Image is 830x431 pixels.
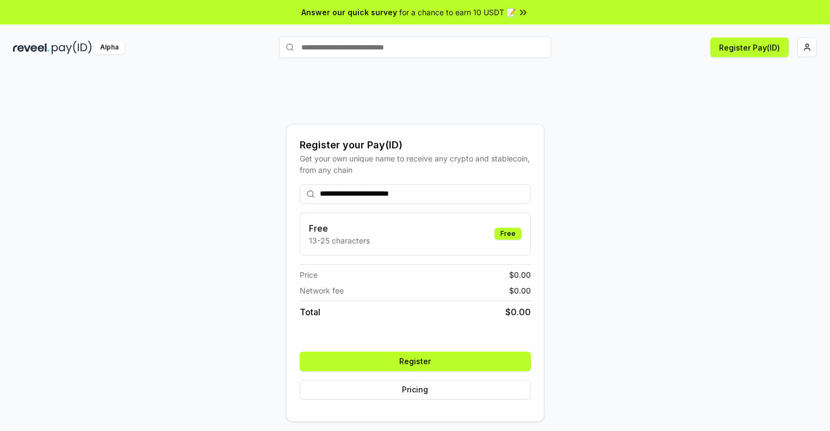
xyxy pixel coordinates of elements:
[505,305,531,318] span: $ 0.00
[300,305,320,318] span: Total
[300,269,318,280] span: Price
[300,153,531,176] div: Get your own unique name to receive any crypto and stablecoin, from any chain
[399,7,516,18] span: for a chance to earn 10 USDT 📝
[300,352,531,371] button: Register
[300,138,531,153] div: Register your Pay(ID)
[309,222,370,235] h3: Free
[13,41,49,54] img: reveel_dark
[509,269,531,280] span: $ 0.00
[309,235,370,246] p: 13-25 characters
[300,285,344,296] span: Network fee
[94,41,125,54] div: Alpha
[710,38,789,57] button: Register Pay(ID)
[509,285,531,296] span: $ 0.00
[301,7,397,18] span: Answer our quick survey
[52,41,92,54] img: pay_id
[300,380,531,399] button: Pricing
[494,228,522,240] div: Free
